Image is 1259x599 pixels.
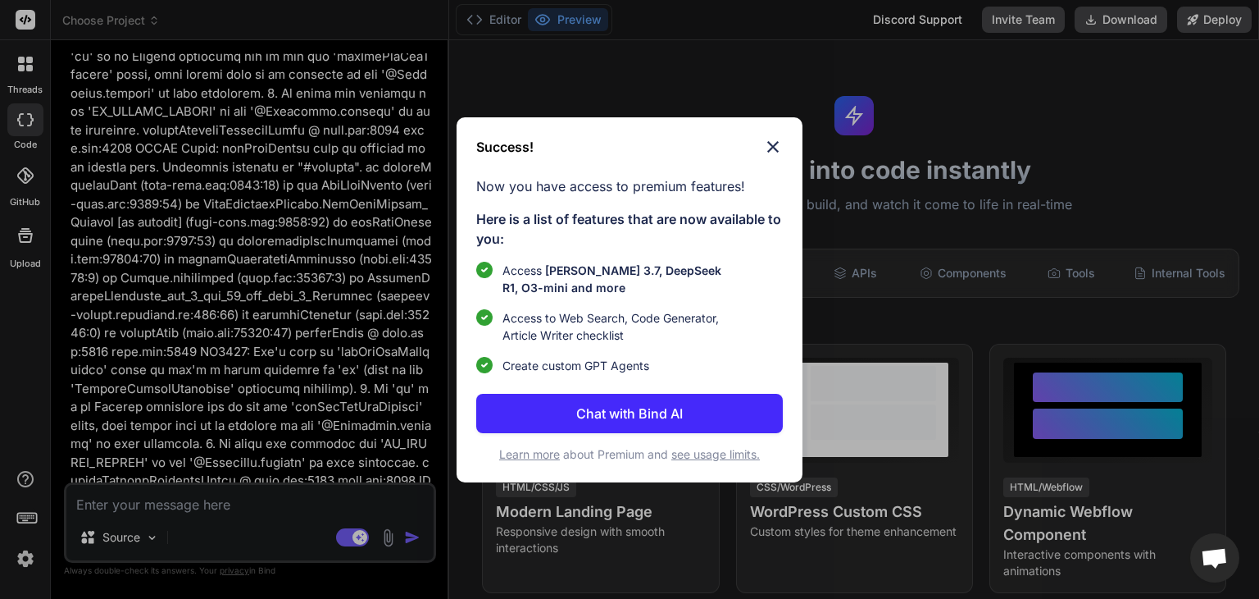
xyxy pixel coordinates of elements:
[763,137,783,157] img: close
[476,394,783,433] button: Chat with Bind AI
[476,357,493,373] img: checklist
[476,446,783,463] p: about Premium and
[502,309,737,344] span: Access to Web Search, Code Generator, Article Writer checklist
[499,447,560,461] span: Learn more
[502,263,721,295] span: [PERSON_NAME] 3.7, DeepSeek R1, O3-mini and more
[476,137,534,157] h3: Success!
[502,357,649,374] span: Create custom GPT Agents
[576,404,683,423] p: Chat with Bind AI
[476,262,493,278] img: checklist
[502,262,737,296] p: Access
[1190,533,1239,583] div: Open chat
[476,209,783,249] p: Here is a list of features that are now available to you:
[671,447,760,461] span: see usage limits.
[476,176,783,196] p: Now you have access to premium features!
[476,309,493,326] img: checklist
